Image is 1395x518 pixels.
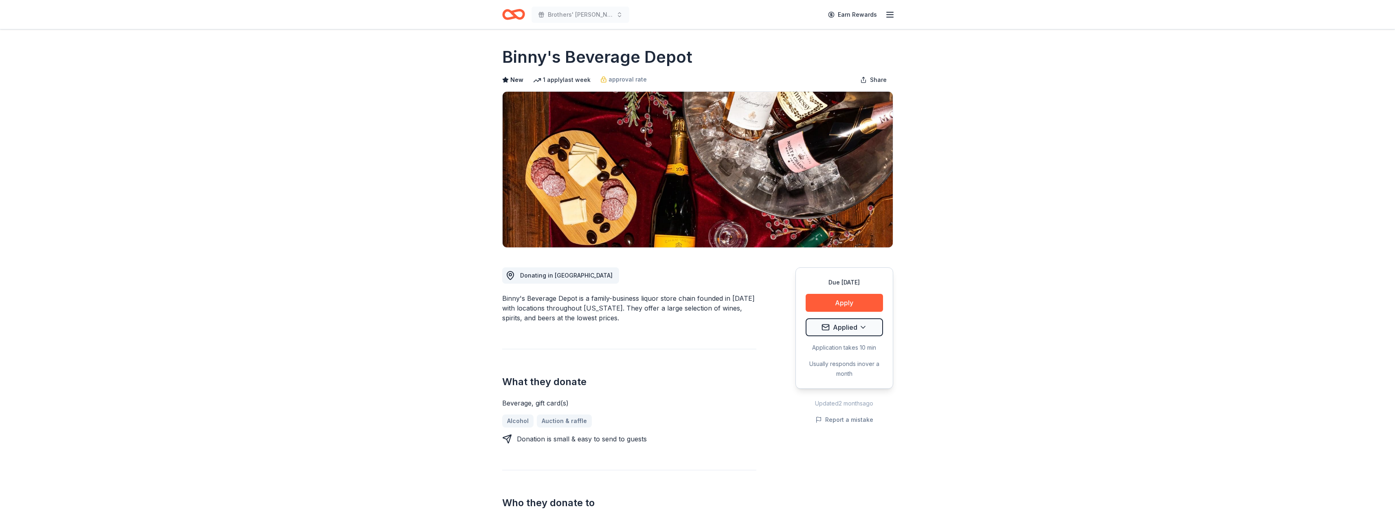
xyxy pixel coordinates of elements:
[806,278,883,287] div: Due [DATE]
[503,92,893,247] img: Image for Binny's Beverage Depot
[502,293,756,323] div: Binny's Beverage Depot is a family-business liquor store chain founded in [DATE] with locations t...
[502,414,534,428] a: Alcohol
[502,375,756,388] h2: What they donate
[502,5,525,24] a: Home
[548,10,613,20] span: Brothers' [PERSON_NAME] Mistletoe & Mezze Fundraiser
[815,415,873,425] button: Report a mistake
[609,75,647,84] span: approval rate
[537,414,592,428] a: Auction & raffle
[533,75,591,85] div: 1 apply last week
[517,434,647,444] div: Donation is small & easy to send to guests
[532,7,629,23] button: Brothers' [PERSON_NAME] Mistletoe & Mezze Fundraiser
[806,359,883,379] div: Usually responds in over a month
[806,343,883,353] div: Application takes 10 min
[510,75,523,85] span: New
[806,318,883,336] button: Applied
[502,398,756,408] div: Beverage, gift card(s)
[502,46,692,68] h1: Binny's Beverage Depot
[870,75,887,85] span: Share
[600,75,647,84] a: approval rate
[823,7,882,22] a: Earn Rewards
[520,272,613,279] span: Donating in [GEOGRAPHIC_DATA]
[854,72,893,88] button: Share
[502,496,756,509] h2: Who they donate to
[806,294,883,312] button: Apply
[795,399,893,408] div: Updated 2 months ago
[833,322,857,333] span: Applied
